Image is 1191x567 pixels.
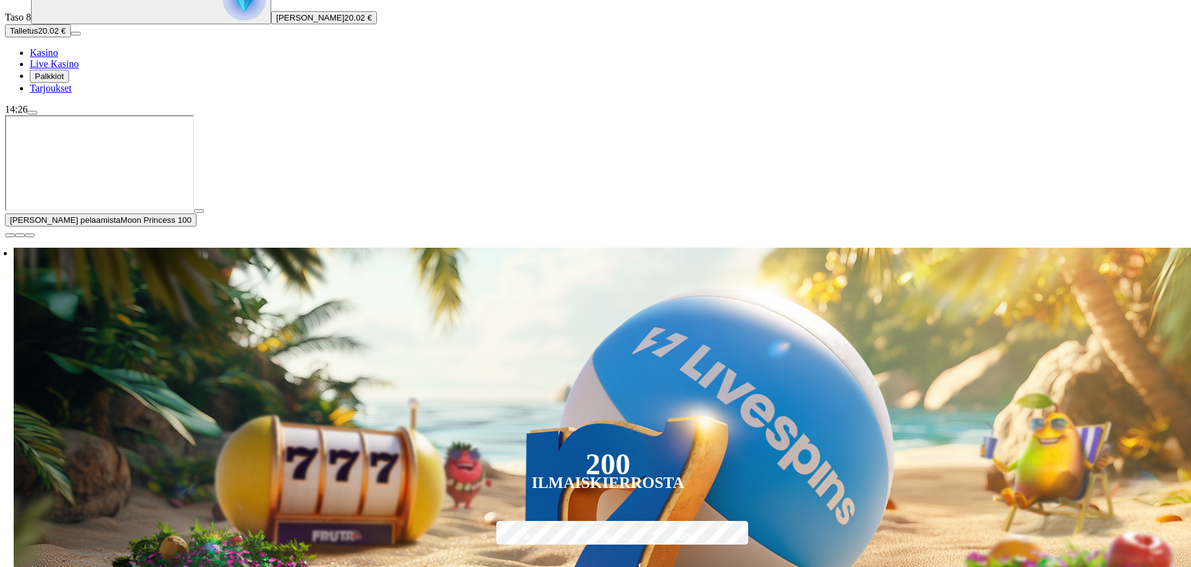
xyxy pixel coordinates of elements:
[5,115,194,211] iframe: Moon Princess 100
[30,47,58,58] span: Kasino
[30,70,69,83] button: reward iconPalkkiot
[10,26,38,35] span: Talletus
[10,215,121,225] span: [PERSON_NAME] pelaamista
[15,233,25,237] button: chevron-down icon
[30,59,79,69] span: Live Kasino
[5,24,71,37] button: Talletusplus icon20.02 €
[585,457,630,472] div: 200
[5,233,15,237] button: close icon
[5,12,31,22] span: Taso 8
[30,83,72,93] a: gift-inverted iconTarjoukset
[30,47,58,58] a: diamond iconKasino
[194,209,204,213] button: play icon
[38,26,65,35] span: 20.02 €
[5,104,27,115] span: 14:26
[121,215,192,225] span: Moon Princess 100
[30,59,79,69] a: poker-chip iconLive Kasino
[276,13,345,22] span: [PERSON_NAME]
[27,111,37,115] button: menu
[35,72,64,81] span: Palkkiot
[271,11,377,24] button: [PERSON_NAME]20.02 €
[345,13,372,22] span: 20.02 €
[493,519,565,555] label: 50 €
[30,83,72,93] span: Tarjoukset
[25,233,35,237] button: fullscreen icon
[532,476,685,490] div: Ilmaiskierrosta
[71,32,81,35] button: menu
[651,519,723,555] label: 250 €
[5,213,197,227] button: [PERSON_NAME] pelaamistaMoon Princess 100
[572,519,644,555] label: 150 €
